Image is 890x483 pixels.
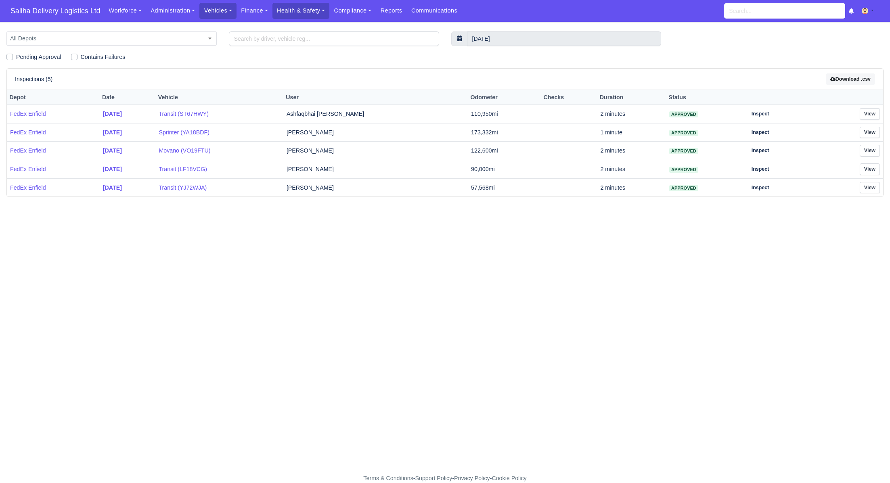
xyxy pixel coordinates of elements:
input: Search by driver, vehicle reg... [229,31,439,46]
a: Inspect [747,108,774,120]
th: Checks [541,90,597,105]
td: 2 minutes [597,178,666,197]
td: [PERSON_NAME] [283,123,468,142]
a: FedEx Enfield [10,128,96,137]
a: Workforce [104,3,146,19]
span: approved [669,185,698,191]
label: Contains Failures [81,52,126,62]
a: [DATE] [103,165,153,174]
span: approved [669,111,698,117]
a: View [860,182,880,194]
span: approved [669,130,698,136]
th: Date [100,90,156,105]
a: FedEx Enfield [10,146,96,155]
a: Sprinter (YA18BDF) [159,128,280,137]
a: Inspect [747,127,774,138]
a: FedEx Enfield [10,109,96,119]
strong: [DATE] [103,129,122,136]
a: Privacy Policy [454,475,490,481]
iframe: Chat Widget [745,390,890,483]
td: 2 minutes [597,105,666,123]
label: Pending Approval [16,52,61,62]
td: [PERSON_NAME] [283,142,468,160]
td: Ashfaqbhai [PERSON_NAME] [283,105,468,123]
th: Vehicle [155,90,283,105]
a: [DATE] [103,146,153,155]
td: 110,950mi [468,105,541,123]
a: Transit (LF18VCG) [159,165,280,174]
a: Cookie Policy [492,475,526,481]
a: Terms & Conditions [363,475,413,481]
td: [PERSON_NAME] [283,178,468,197]
a: FedEx Enfield [10,165,96,174]
strong: [DATE] [103,184,122,191]
a: Saliha Delivery Logistics Ltd [6,3,104,19]
a: Movano (VO19FTU) [159,146,280,155]
td: 57,568mi [468,178,541,197]
a: View [860,145,880,157]
button: Download .csv [826,73,875,85]
strong: [DATE] [103,147,122,154]
th: Duration [597,90,666,105]
th: Odometer [468,90,541,105]
a: View [860,108,880,120]
span: approved [669,148,698,154]
a: Vehicles [199,3,237,19]
a: Transit (ST67HWY) [159,109,280,119]
a: Compliance [329,3,376,19]
td: 2 minutes [597,160,666,179]
a: [DATE] [103,183,153,192]
td: 90,000mi [468,160,541,179]
th: Depot [7,90,100,105]
a: View [860,127,880,138]
td: 1 minute [597,123,666,142]
a: Reports [376,3,406,19]
a: Communications [407,3,462,19]
td: 122,600mi [468,142,541,160]
a: Administration [146,3,199,19]
strong: [DATE] [103,111,122,117]
td: 2 minutes [597,142,666,160]
a: Inspect [747,145,774,157]
a: [DATE] [103,109,153,119]
td: [PERSON_NAME] [283,160,468,179]
a: [DATE] [103,128,153,137]
th: User [283,90,468,105]
a: Support Policy [415,475,452,481]
a: Transit (YJ72WJA) [159,183,280,192]
a: Inspect [747,163,774,175]
a: FedEx Enfield [10,183,96,192]
a: View [860,163,880,175]
td: 173,332mi [468,123,541,142]
strong: [DATE] [103,166,122,172]
span: All Depots [6,31,217,46]
div: - - - [215,474,675,483]
span: approved [669,167,698,173]
a: Inspect [747,182,774,194]
a: Health & Safety [272,3,330,19]
h6: Inspections (5) [15,76,52,83]
th: Status [666,90,744,105]
span: All Depots [7,33,216,44]
a: Finance [237,3,272,19]
input: Search... [724,3,845,19]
